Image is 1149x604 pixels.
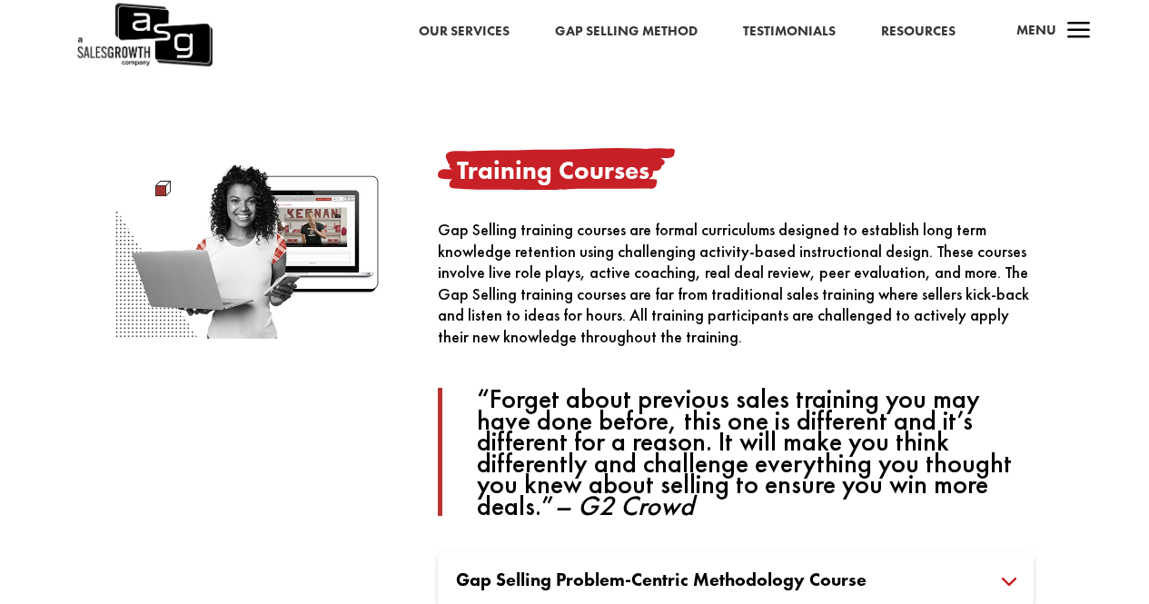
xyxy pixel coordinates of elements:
[555,20,698,44] a: Gap Selling Method
[115,148,388,339] img: Sales Growth Training Courses
[1061,14,1097,50] span: a
[881,20,956,44] a: Resources
[477,388,1034,516] p: “Forget about previous sales training you may have done before, this one is different and it’s di...
[438,219,1034,516] div: Gap Selling training courses are formal curriculums designed to establish long term knowledge ret...
[438,148,1034,193] h3: Training Courses
[554,488,694,523] cite: – G2 Crowd
[1016,21,1056,39] span: Menu
[743,20,836,44] a: Testimonials
[456,570,1015,589] h3: Gap Selling Problem-Centric Methodology Course
[419,20,510,44] a: Our Services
